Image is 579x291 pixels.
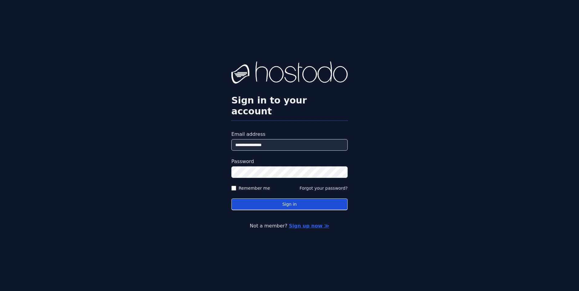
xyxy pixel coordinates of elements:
[231,158,348,165] label: Password
[231,131,348,138] label: Email address
[29,222,550,230] p: Not a member?
[231,61,348,86] img: Hostodo
[231,198,348,210] button: Sign in
[239,185,270,191] label: Remember me
[231,95,348,117] h2: Sign in to your account
[299,185,348,191] button: Forgot your password?
[289,223,329,229] a: Sign up now ≫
